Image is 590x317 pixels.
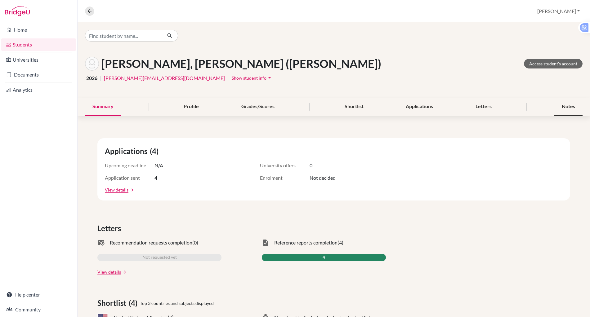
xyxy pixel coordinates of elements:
[129,297,140,309] span: (4)
[5,6,30,16] img: Bridge-U
[105,187,128,193] a: View details
[554,98,583,116] div: Notes
[97,297,129,309] span: Shortlist
[1,54,76,66] a: Universities
[337,239,343,246] span: (4)
[128,188,134,192] a: arrow_forward
[101,57,381,70] h1: [PERSON_NAME], [PERSON_NAME] ([PERSON_NAME])
[398,98,440,116] div: Applications
[85,98,121,116] div: Summary
[100,74,101,82] span: |
[85,57,99,71] img: Le Tuan Anh (Tony) Nguyen's avatar
[86,74,97,82] span: 2026
[524,59,583,68] a: Access student's account
[192,239,198,246] span: (0)
[266,75,273,81] i: arrow_drop_down
[105,146,150,157] span: Applications
[232,75,266,81] span: Show student info
[97,239,105,246] span: mark_email_read
[176,98,206,116] div: Profile
[105,162,154,169] span: Upcoming deadline
[274,239,337,246] span: Reference reports completion
[121,270,127,274] a: arrow_forward
[260,162,310,169] span: University offers
[337,98,371,116] div: Shortlist
[1,68,76,81] a: Documents
[97,269,121,275] a: View details
[468,98,499,116] div: Letters
[323,254,325,261] span: 4
[1,84,76,96] a: Analytics
[262,239,269,246] span: task
[104,74,225,82] a: [PERSON_NAME][EMAIL_ADDRESS][DOMAIN_NAME]
[110,239,192,246] span: Recommendation requests completion
[1,288,76,301] a: Help center
[1,38,76,51] a: Students
[140,300,214,306] span: Top 3 countries and subjects displayed
[105,174,154,182] span: Application sent
[231,73,273,83] button: Show student infoarrow_drop_down
[234,98,282,116] div: Grades/Scores
[310,174,336,182] span: Not decided
[227,74,229,82] span: |
[154,174,157,182] span: 4
[85,30,162,42] input: Find student by name...
[534,5,583,17] button: [PERSON_NAME]
[310,162,312,169] span: 0
[97,223,123,234] span: Letters
[142,254,177,261] span: Not requested yet
[150,146,161,157] span: (4)
[1,303,76,316] a: Community
[154,162,163,169] span: N/A
[1,24,76,36] a: Home
[260,174,310,182] span: Enrolment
